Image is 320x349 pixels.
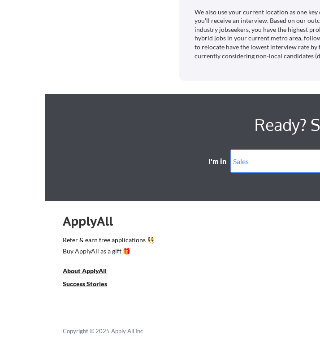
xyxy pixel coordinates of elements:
[63,327,166,336] div: Copyright © 2025 Apply All Inc
[63,267,107,275] u: About ApplyAll
[63,266,119,277] a: About ApplyAll
[63,237,279,246] a: Refer & earn free applications 👯‍♀️
[63,279,119,290] a: Success Stories
[63,214,123,229] div: ApplyAll
[63,246,152,257] a: Buy ApplyAll as a gift 🎁
[63,248,152,254] div: Buy ApplyAll as a gift 🎁
[63,280,107,288] u: Success Stories
[208,157,233,166] div: I'm in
